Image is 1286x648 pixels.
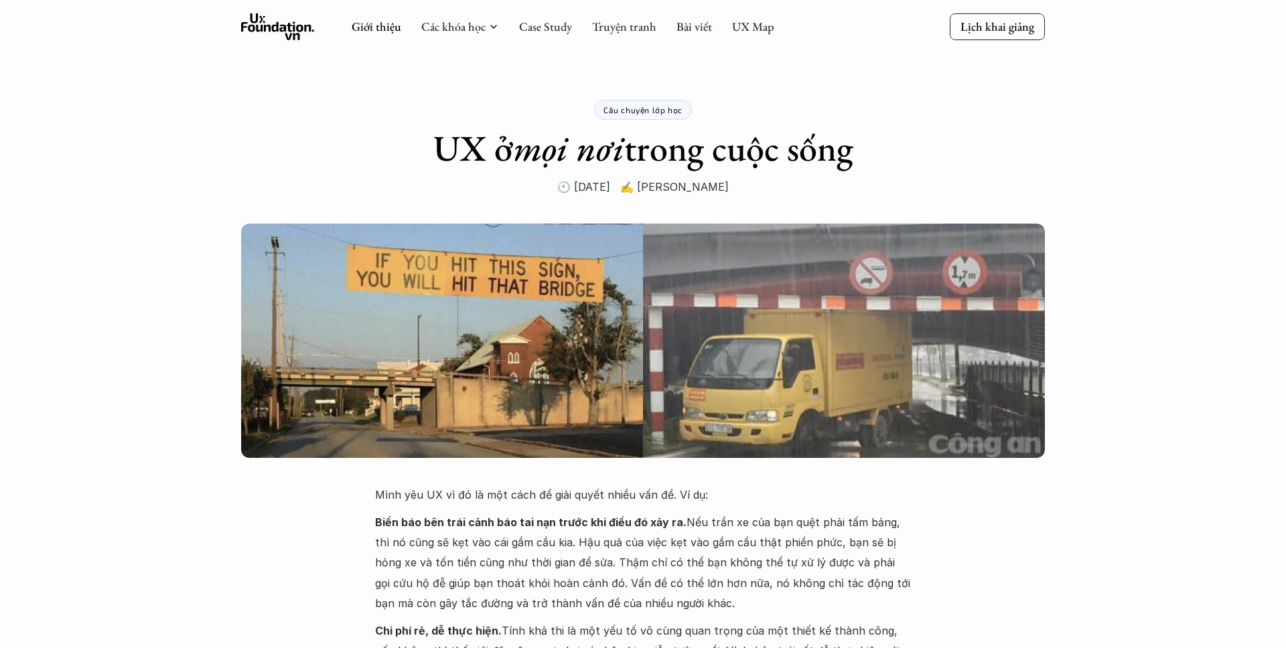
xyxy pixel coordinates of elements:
p: 🕙 [DATE] ✍️ [PERSON_NAME] [557,177,729,197]
strong: Biển báo bên trái cảnh báo tai nạn trước khi điều đó xảy ra. [375,515,687,529]
p: Mình yêu UX vì đó là một cách để giải quyết nhiều vấn đề. Ví dụ: [375,485,911,505]
a: Case Study [519,19,572,34]
a: Lịch khai giảng [950,13,1045,39]
a: Giới thiệu [352,19,401,34]
p: Câu chuyện lớp học [603,105,683,114]
a: UX Map [732,19,774,34]
a: Bài viết [676,19,712,34]
p: Lịch khai giảng [960,19,1034,34]
strong: Chi phí rẻ, dễ thực hiện. [375,624,502,637]
em: mọi nơi [513,125,624,171]
a: Truyện tranh [592,19,656,34]
p: Nếu trần xe của bạn quệt phải tấm bảng, thì nó cũng sẽ kẹt vào cái gầm cầu kia. Hậu quả của việc ... [375,512,911,614]
h1: UX ở trong cuộc sống [433,127,853,170]
a: Các khóa học [421,19,486,34]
